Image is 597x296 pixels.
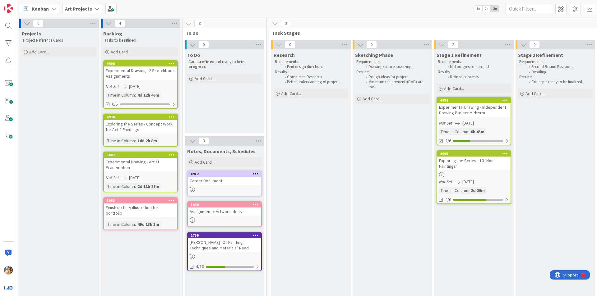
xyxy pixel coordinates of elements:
[104,120,177,134] div: Exploring the Series - Concept Work for Act 2 Paintings
[275,70,347,75] p: Results:
[363,75,429,80] li: Rough ideas for project
[191,172,261,176] div: 4912
[444,75,510,80] li: Refined concepts.
[518,52,563,58] span: Stage 2 Refinement
[104,198,177,217] div: 3963Finish up fairy illustration for portfolio
[363,80,429,90] li: Minimum requirements(DoD) are met
[65,6,92,12] b: Art Projects
[444,86,464,91] span: Add Card...
[437,103,511,117] div: Experimental Drawing - Independent Drawing Project Midterm
[187,148,256,154] span: Notes, Documents, Schedules
[188,59,261,70] p: Card is and ready to be
[195,76,215,81] span: Add Card...
[112,101,118,107] span: 0/5
[281,64,347,69] li: Find design direction.
[107,61,177,66] div: 4996
[136,221,161,228] div: 49d 13h 3m
[469,128,486,135] div: 6h 43m
[4,266,13,275] img: JF
[186,30,259,36] span: To Do
[356,70,428,75] p: Results:
[281,75,347,80] li: Completed Research
[285,41,295,48] span: 0
[114,20,125,27] span: 4
[104,158,177,171] div: Experimental Drawing - Artist Presentation
[107,153,177,157] div: 5002
[366,41,377,48] span: 0
[22,30,41,37] span: Projects
[33,20,44,27] span: 0
[111,49,131,55] span: Add Card...
[529,41,540,48] span: 0
[194,20,205,27] span: 3
[106,175,119,180] i: Not Set
[355,52,393,58] span: Sketching Phase
[104,61,177,80] div: 4996Experimental Drawing - 2 Sketchbook Assignments
[195,159,215,165] span: Add Card...
[437,151,511,170] div: 4995Exploring the Series - 10 "Non-Paintings"
[200,59,215,64] strong: refined
[106,84,119,89] i: Not Set
[13,1,28,8] span: Support
[135,137,136,144] span: :
[438,70,510,75] p: Results:
[136,92,161,98] div: 4d 12h 46m
[437,151,511,157] div: 4995
[191,233,261,238] div: 2759
[437,98,511,103] div: 4988
[468,128,469,135] span: :
[437,52,482,58] span: Stage 1 Refinement
[188,207,261,216] div: Assignment + Artwork Ideas
[23,38,95,43] p: Project Reference Cards
[356,59,428,64] p: Requirements:
[136,183,161,190] div: 2d 11h 26m
[107,115,177,119] div: 4930
[104,114,177,120] div: 4930
[188,202,261,216] div: 1640Assignment + Artwork Ideas
[104,61,177,66] div: 4996
[439,179,452,184] i: Not Set
[106,183,135,190] div: Time in Column
[491,6,499,12] span: 3x
[440,98,511,102] div: 4988
[525,70,592,75] li: Detailing
[469,187,486,194] div: 2d 29m
[438,59,510,64] p: Requirements:
[188,177,261,185] div: Career Document
[188,233,261,252] div: 2759[PERSON_NAME] "Oil Painting Techniques and Materials" Read
[104,152,177,171] div: 5002Experimental Drawing - Artist Presentation
[32,5,49,12] span: Kanban
[462,179,474,185] span: [DATE]
[444,64,510,69] li: Mid progress on project
[275,59,347,64] p: Requirements:
[198,41,209,48] span: 0
[135,183,136,190] span: :
[104,38,177,43] p: Tasks to be refined!
[281,80,347,84] li: Better understanding of project.
[104,66,177,80] div: Experimental Drawing - 2 Sketchbook Assignments
[107,198,177,203] div: 3963
[525,80,592,84] li: Concepts ready to be finalized.
[462,120,474,126] span: [DATE]
[104,114,177,134] div: 4930Exploring the Series - Concept Work for Act 2 Paintings
[437,157,511,170] div: Exploring the Series - 10 "Non-Paintings"
[104,203,177,217] div: Finish up fairy illustration for portfolio
[445,196,451,203] span: 4/6
[274,52,295,58] span: Research
[135,221,136,228] span: :
[188,171,261,177] div: 4912
[106,137,135,144] div: Time in Column
[281,91,301,96] span: Add Card...
[135,92,136,98] span: :
[439,187,468,194] div: Time in Column
[482,6,491,12] span: 2x
[519,59,591,64] p: Requirements:
[188,238,261,252] div: [PERSON_NAME] "Oil Painting Techniques and Materials" Read
[281,20,291,27] span: 2
[4,4,13,13] img: Visit kanbanzone.com
[104,152,177,158] div: 5002
[188,171,261,185] div: 4912Career Document
[198,137,209,145] span: 3
[440,152,511,156] div: 4995
[32,2,34,7] div: 1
